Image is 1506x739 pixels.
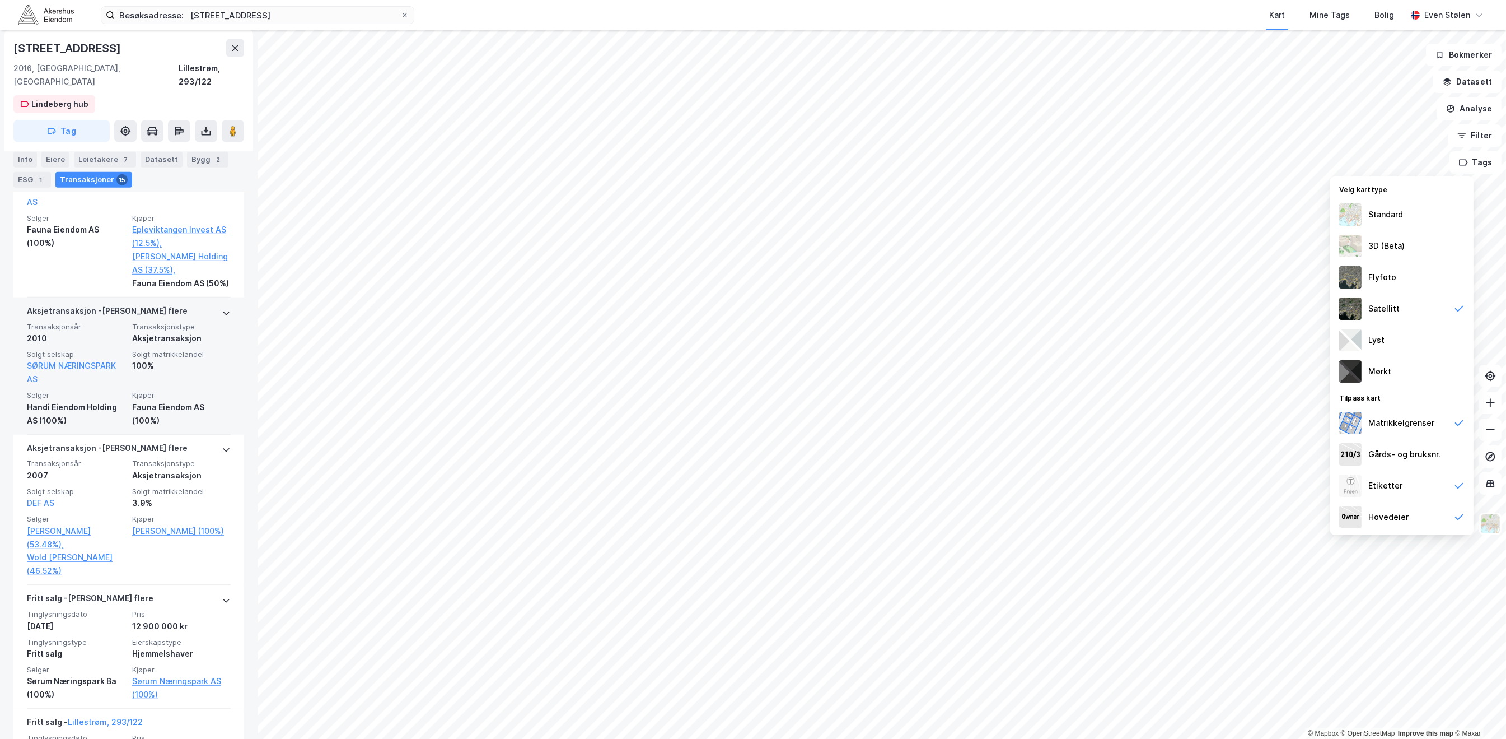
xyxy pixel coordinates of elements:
div: 12 900 000 kr [132,620,231,633]
div: Aksjetransaksjon [132,332,231,345]
img: 9k= [1339,298,1362,320]
div: Datasett [141,151,183,167]
div: 2007 [27,469,125,482]
span: Selger [27,391,125,400]
div: Lindeberg hub [31,97,88,111]
div: Fauna Eiendom AS (100%) [132,401,231,427]
span: Transaksjonsår [27,322,125,332]
div: Fritt salg - [PERSON_NAME] flere [27,592,153,610]
img: Z [1339,475,1362,497]
div: Eiere [41,151,69,167]
button: Tags [1449,151,1502,174]
div: Lillestrøm, 293/122 [179,62,244,89]
div: 15 [116,174,128,185]
div: Velg karttype [1330,179,1474,199]
a: DEF AS [27,498,54,508]
div: Standard [1368,208,1403,221]
div: Bolig [1374,8,1394,22]
span: Kjøper [132,213,231,223]
button: Datasett [1433,71,1502,93]
button: Tag [13,120,110,142]
img: cadastreBorders.cfe08de4b5ddd52a10de.jpeg [1339,412,1362,434]
a: [PERSON_NAME] (53.48%), [27,524,125,551]
div: Tilpass kart [1330,387,1474,407]
div: Kart [1269,8,1285,22]
span: Selger [27,213,125,223]
a: Epleviktangen Invest AS (12.5%), [132,223,231,250]
div: 100% [132,359,231,373]
div: Hjemmelshaver [132,647,231,661]
img: luj3wr1y2y3+OchiMxRmMxRlscgabnMEmZ7DJGWxyBpucwSZnsMkZbHIGm5zBJmewyRlscgabnMEmZ7DJGWxyBpucwSZnsMkZ... [1339,329,1362,351]
a: Wold [PERSON_NAME] (46.52%) [27,551,125,578]
div: Hovedeier [1368,510,1409,524]
span: Kjøper [132,514,231,524]
div: Sørum Næringspark Ba (100%) [27,675,125,701]
div: Satellitt [1368,302,1400,315]
span: Transaksjonstype [132,459,231,468]
div: 2 [213,154,224,165]
div: Aksjetransaksjon - [PERSON_NAME] flere [27,304,188,322]
div: 2016, [GEOGRAPHIC_DATA], [GEOGRAPHIC_DATA] [13,62,179,89]
img: Z [1339,266,1362,289]
div: ESG [13,171,51,187]
img: majorOwner.b5e170eddb5c04bfeeff.jpeg [1339,506,1362,528]
div: Matrikkelgrenser [1368,416,1434,430]
a: SØRUM NÆRINGSPARK AS [27,361,116,384]
div: Info [13,151,37,167]
span: Eierskapstype [132,638,231,647]
div: Flyfoto [1368,271,1396,284]
div: 2010 [27,332,125,345]
input: Søk på adresse, matrikkel, gårdeiere, leietakere eller personer [115,7,400,24]
a: [PERSON_NAME] (100%) [132,524,231,538]
div: Aksjetransaksjon [132,469,231,482]
a: Improve this map [1398,729,1453,737]
div: Handi Eiendom Holding AS (100%) [27,401,125,427]
a: SØRUM NÆRINGSPARK AS [27,184,116,207]
span: Solgt matrikkelandel [132,350,231,359]
button: Bokmerker [1426,44,1502,66]
div: Fauna Eiendom AS (100%) [27,223,125,250]
a: [PERSON_NAME] Holding AS (37.5%), [132,250,231,277]
span: Pris [132,610,231,619]
span: Selger [27,514,125,524]
div: 7 [120,154,132,165]
span: Solgt selskap [27,487,125,496]
div: Etiketter [1368,479,1402,492]
span: Tinglysningsdato [27,610,125,619]
div: Kontrollprogram for chat [1450,685,1506,739]
div: Aksjetransaksjon - [PERSON_NAME] flere [27,441,188,459]
div: Even Stølen [1424,8,1470,22]
button: Analyse [1437,97,1502,120]
button: Filter [1448,124,1502,147]
div: [DATE] [27,620,125,633]
div: Leietakere [74,151,136,167]
div: Mine Tags [1309,8,1350,22]
div: 3D (Beta) [1368,239,1405,253]
a: Sørum Næringspark AS (100%) [132,675,231,701]
span: Transaksjonstype [132,322,231,332]
img: Z [1480,513,1501,535]
span: Solgt selskap [27,350,125,359]
div: Mørkt [1368,365,1391,378]
span: Tinglysningstype [27,638,125,647]
img: Z [1339,235,1362,257]
div: Gårds- og bruksnr. [1368,448,1440,461]
span: Solgt matrikkelandel [132,487,231,496]
span: Kjøper [132,391,231,400]
div: Bygg [187,151,228,167]
div: 1 [35,174,46,185]
span: Kjøper [132,665,231,675]
div: [STREET_ADDRESS] [13,39,123,57]
span: Transaksjonsår [27,459,125,468]
div: 3.9% [132,496,231,510]
img: cadastreKeys.547ab17ec502f5a4ef2b.jpeg [1339,443,1362,466]
iframe: Chat Widget [1450,685,1506,739]
span: Selger [27,665,125,675]
div: Fritt salg - [27,715,143,733]
img: nCdM7BzjoCAAAAAElFTkSuQmCC [1339,360,1362,383]
img: Z [1339,203,1362,226]
div: Transaksjoner [55,171,132,187]
a: Lillestrøm, 293/122 [68,717,143,727]
img: akershus-eiendom-logo.9091f326c980b4bce74ccdd9f866810c.svg [18,5,74,25]
div: Lyst [1368,333,1385,347]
